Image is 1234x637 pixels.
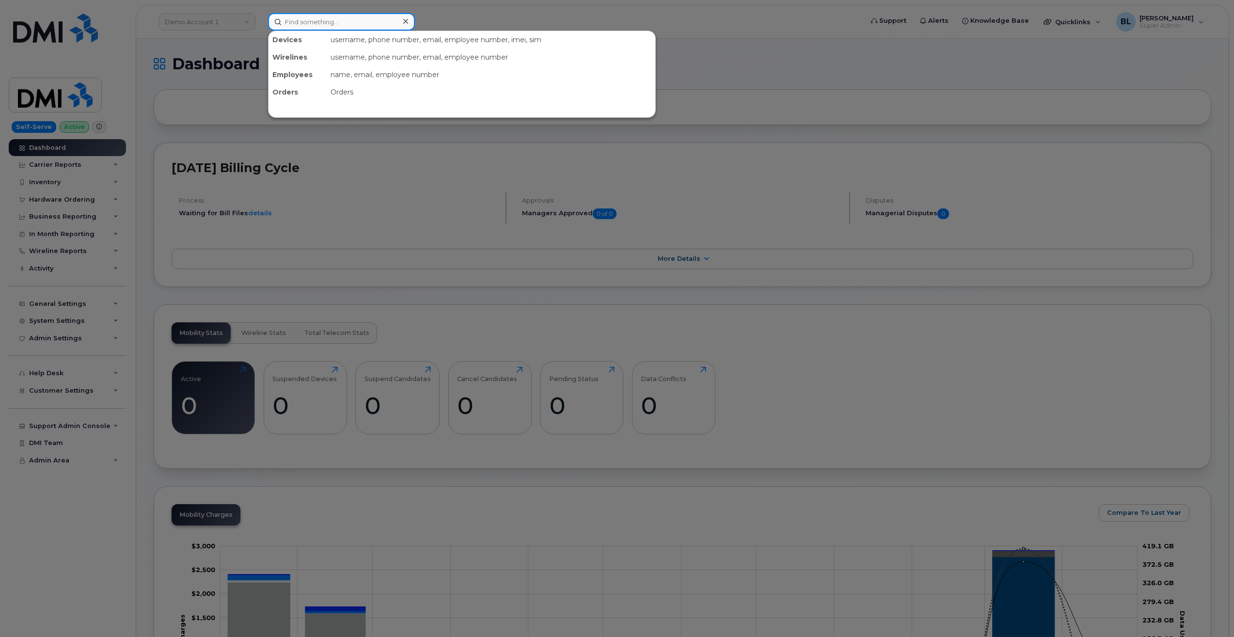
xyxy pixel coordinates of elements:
[269,48,327,66] div: Wirelines
[269,31,327,48] div: Devices
[269,66,327,83] div: Employees
[327,31,655,48] div: username, phone number, email, employee number, imei, sim
[269,83,327,101] div: Orders
[327,48,655,66] div: username, phone number, email, employee number
[327,66,655,83] div: name, email, employee number
[327,83,655,101] div: Orders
